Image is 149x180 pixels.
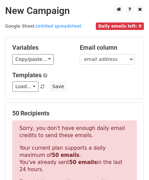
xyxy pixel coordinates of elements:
span: Daily emails left: 0 [96,22,144,30]
a: Daily emails left: 0 [96,23,144,29]
p: Sorry, you don't have enough daily email credits to send these emails. [19,125,130,139]
button: Save [49,81,67,92]
p: Your current plan supports a daily maximum of . You've already sent in the last 24 hours. [19,145,130,173]
strong: 50 emails [69,159,97,165]
small: Google Sheet: [5,23,81,29]
a: Load... [12,81,39,92]
a: Untitled spreadsheet [36,23,81,29]
strong: 50 emails [52,152,79,158]
a: Templates [12,71,42,79]
h5: Email column [80,44,137,51]
h5: Variables [12,44,70,51]
h2: New Campaign [5,5,144,17]
a: Copy/paste... [12,54,54,65]
h5: 50 Recipients [12,110,137,117]
iframe: Chat Widget [115,147,149,180]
